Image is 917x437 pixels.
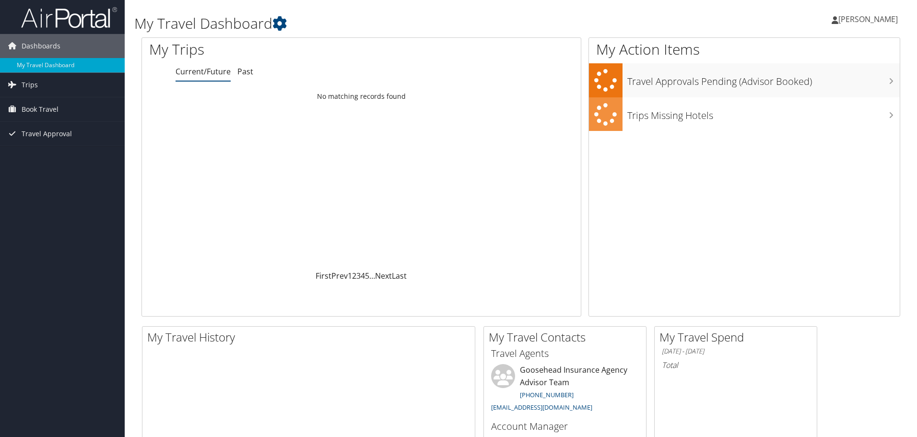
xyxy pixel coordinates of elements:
h1: My Trips [149,39,391,59]
a: [PHONE_NUMBER] [520,390,574,399]
a: Current/Future [176,66,231,77]
h3: Travel Agents [491,347,639,360]
a: Past [237,66,253,77]
a: [EMAIL_ADDRESS][DOMAIN_NAME] [491,403,592,412]
span: Travel Approval [22,122,72,146]
h3: Account Manager [491,420,639,433]
a: 4 [361,271,365,281]
img: airportal-logo.png [21,6,117,29]
a: 3 [356,271,361,281]
h6: Total [662,360,810,370]
h2: My Travel History [147,329,475,345]
h3: Trips Missing Hotels [627,104,900,122]
a: Travel Approvals Pending (Advisor Booked) [589,63,900,97]
a: Last [392,271,407,281]
span: [PERSON_NAME] [838,14,898,24]
h2: My Travel Spend [659,329,817,345]
span: Dashboards [22,34,60,58]
h3: Travel Approvals Pending (Advisor Booked) [627,70,900,88]
a: 1 [348,271,352,281]
span: Trips [22,73,38,97]
td: No matching records found [142,88,581,105]
a: 5 [365,271,369,281]
a: Prev [331,271,348,281]
h6: [DATE] - [DATE] [662,347,810,356]
h1: My Travel Dashboard [134,13,650,34]
a: [PERSON_NAME] [832,5,907,34]
span: … [369,271,375,281]
a: 2 [352,271,356,281]
h1: My Action Items [589,39,900,59]
a: Trips Missing Hotels [589,97,900,131]
li: Goosehead Insurance Agency Advisor Team [486,364,644,415]
a: Next [375,271,392,281]
a: First [316,271,331,281]
h2: My Travel Contacts [489,329,646,345]
span: Book Travel [22,97,59,121]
